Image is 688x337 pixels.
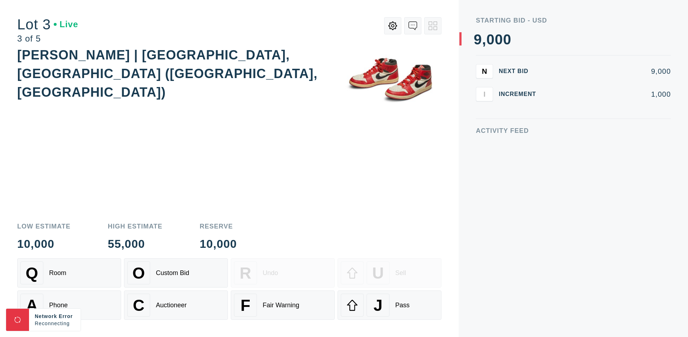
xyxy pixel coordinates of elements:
div: Sell [395,269,406,277]
span: I [483,90,486,98]
div: Undo [263,269,278,277]
span: J [373,296,382,314]
div: Fair Warning [263,302,299,309]
div: Network Error [35,313,75,320]
span: U [372,264,384,282]
div: Activity Feed [476,127,671,134]
div: Reconnecting [35,320,75,327]
div: Low Estimate [17,223,71,230]
span: A [26,296,38,314]
div: Increment [499,91,542,97]
button: JPass [338,290,441,320]
button: QRoom [17,258,121,288]
div: Room [49,269,66,277]
span: F [240,296,250,314]
div: Auctioneer [156,302,187,309]
span: Q [26,264,38,282]
div: 1,000 [548,91,671,98]
div: 0 [486,32,494,47]
div: , [482,32,486,175]
div: Next Bid [499,68,542,74]
div: Pass [395,302,410,309]
div: Live [54,20,78,29]
div: 9,000 [548,68,671,75]
div: Phone [49,302,68,309]
div: High Estimate [108,223,163,230]
span: R [240,264,251,282]
div: Reserve [200,223,237,230]
button: I [476,87,493,101]
div: 55,000 [108,238,163,250]
span: O [133,264,145,282]
div: 0 [495,32,503,47]
div: 10,000 [17,238,71,250]
span: N [482,67,487,75]
button: RUndo [231,258,335,288]
span: C [133,296,144,314]
div: Custom Bid [156,269,189,277]
button: CAuctioneer [124,290,228,320]
button: FFair Warning [231,290,335,320]
button: OCustom Bid [124,258,228,288]
button: USell [338,258,441,288]
div: [PERSON_NAME] | [GEOGRAPHIC_DATA], [GEOGRAPHIC_DATA] ([GEOGRAPHIC_DATA], [GEOGRAPHIC_DATA]) [17,48,317,100]
div: Starting Bid - USD [476,17,671,24]
div: 0 [503,32,511,47]
div: Lot 3 [17,17,78,32]
div: 3 of 5 [17,34,78,43]
div: 10,000 [200,238,237,250]
button: APhone [17,290,121,320]
div: 9 [474,32,482,47]
button: N [476,64,493,78]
